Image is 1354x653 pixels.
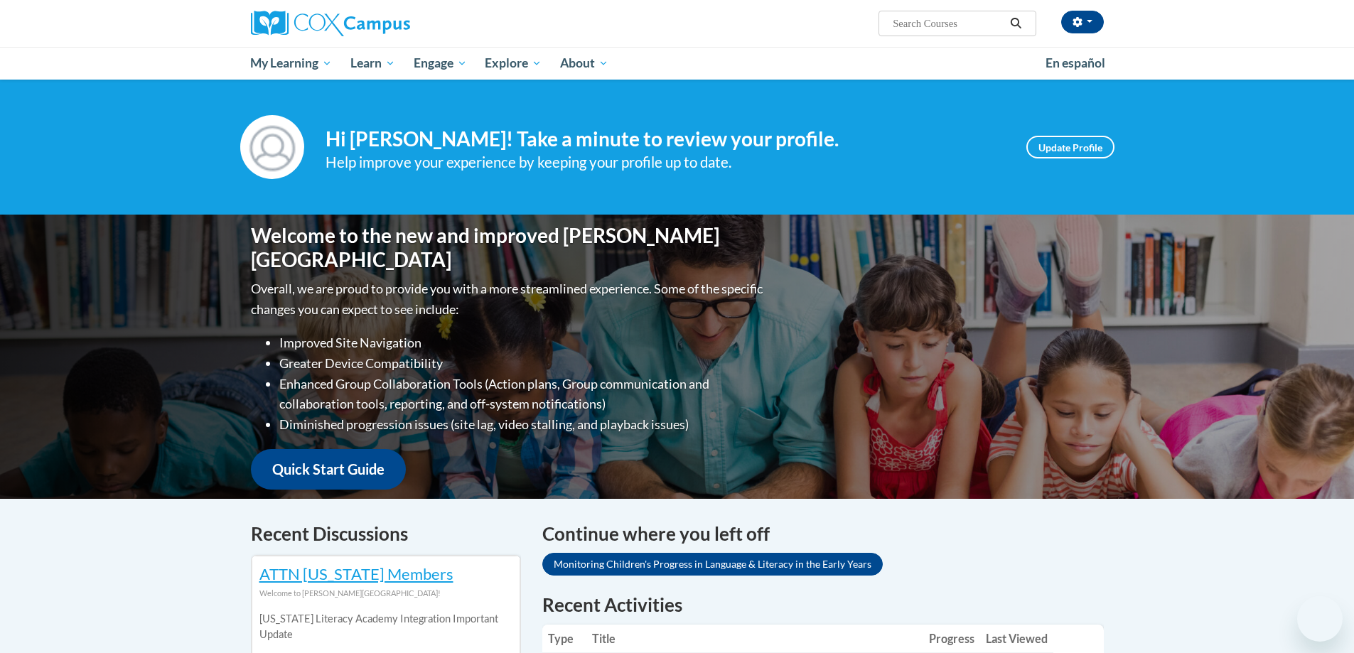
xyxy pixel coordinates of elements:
[279,414,766,435] li: Diminished progression issues (site lag, video stalling, and playback issues)
[326,151,1005,174] div: Help improve your experience by keeping your profile up to date.
[341,47,404,80] a: Learn
[980,625,1053,653] th: Last Viewed
[326,127,1005,151] h4: Hi [PERSON_NAME]! Take a minute to review your profile.
[251,279,766,320] p: Overall, we are proud to provide you with a more streamlined experience. Some of the specific cha...
[1046,55,1105,70] span: En español
[891,15,1005,32] input: Search Courses
[404,47,476,80] a: Engage
[551,47,618,80] a: About
[279,353,766,374] li: Greater Device Compatibility
[1061,11,1104,33] button: Account Settings
[475,47,551,80] a: Explore
[251,224,766,271] h1: Welcome to the new and improved [PERSON_NAME][GEOGRAPHIC_DATA]
[242,47,342,80] a: My Learning
[251,449,406,490] a: Quick Start Guide
[414,55,467,72] span: Engage
[251,520,521,548] h4: Recent Discussions
[259,611,512,642] p: [US_STATE] Literacy Academy Integration Important Update
[240,115,304,179] img: Profile Image
[560,55,608,72] span: About
[279,374,766,415] li: Enhanced Group Collaboration Tools (Action plans, Group communication and collaboration tools, re...
[1005,15,1026,32] button: Search
[250,55,332,72] span: My Learning
[1026,136,1114,158] a: Update Profile
[542,520,1104,548] h4: Continue where you left off
[259,564,453,583] a: ATTN [US_STATE] Members
[259,585,512,601] div: Welcome to [PERSON_NAME][GEOGRAPHIC_DATA]!
[542,592,1104,617] h1: Recent Activities
[251,11,521,36] a: Cox Campus
[350,55,395,72] span: Learn
[485,55,542,72] span: Explore
[230,47,1125,80] div: Main menu
[251,11,410,36] img: Cox Campus
[542,553,883,576] a: Monitoring Children's Progress in Language & Literacy in the Early Years
[1036,48,1114,78] a: En español
[542,625,586,653] th: Type
[586,625,923,653] th: Title
[1297,596,1343,642] iframe: Button to launch messaging window
[279,333,766,353] li: Improved Site Navigation
[923,625,980,653] th: Progress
